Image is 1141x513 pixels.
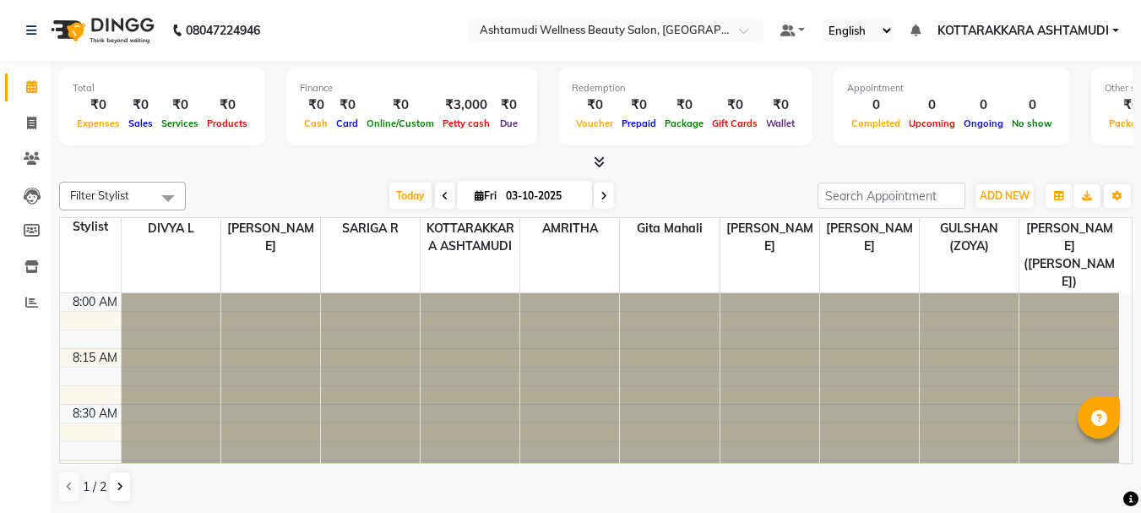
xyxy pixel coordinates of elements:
[975,184,1034,208] button: ADD NEW
[332,117,362,129] span: Card
[937,22,1109,40] span: KOTTARAKKARA ASHTAMUDI
[122,218,220,239] span: DIVYA L
[73,117,124,129] span: Expenses
[762,117,799,129] span: Wallet
[959,117,1008,129] span: Ongoing
[221,218,320,257] span: [PERSON_NAME]
[362,96,438,115] div: ₹0
[70,188,129,202] span: Filter Stylist
[1008,96,1057,115] div: 0
[332,96,362,115] div: ₹0
[362,117,438,129] span: Online/Custom
[124,96,157,115] div: ₹0
[1070,445,1124,496] iframe: chat widget
[820,218,919,257] span: [PERSON_NAME]
[69,405,121,423] div: 8:30 AM
[847,117,905,129] span: Completed
[708,96,762,115] div: ₹0
[83,478,106,496] span: 1 / 2
[501,183,585,209] input: 2025-10-03
[905,96,959,115] div: 0
[980,189,1030,202] span: ADD NEW
[69,349,121,367] div: 8:15 AM
[421,218,519,257] span: KOTTARAKKARA ASHTAMUDI
[157,96,203,115] div: ₹0
[73,81,252,96] div: Total
[300,81,524,96] div: Finance
[203,117,252,129] span: Products
[69,293,121,311] div: 8:00 AM
[496,117,522,129] span: Due
[617,96,660,115] div: ₹0
[389,183,432,209] span: Today
[572,117,617,129] span: Voucher
[905,117,959,129] span: Upcoming
[203,96,252,115] div: ₹0
[660,117,708,129] span: Package
[617,117,660,129] span: Prepaid
[321,218,420,239] span: SARIGA R
[69,461,121,478] div: 8:45 AM
[959,96,1008,115] div: 0
[572,96,617,115] div: ₹0
[720,218,819,257] span: [PERSON_NAME]
[847,96,905,115] div: 0
[920,218,1019,257] span: GULSHAN (ZOYA)
[157,117,203,129] span: Services
[660,96,708,115] div: ₹0
[438,96,494,115] div: ₹3,000
[762,96,799,115] div: ₹0
[847,81,1057,96] div: Appointment
[708,117,762,129] span: Gift Cards
[494,96,524,115] div: ₹0
[300,96,332,115] div: ₹0
[43,7,159,54] img: logo
[186,7,260,54] b: 08047224946
[438,117,494,129] span: Petty cash
[818,183,965,209] input: Search Appointment
[1008,117,1057,129] span: No show
[300,117,332,129] span: Cash
[520,218,619,239] span: AMRITHA
[572,81,799,96] div: Redemption
[1019,218,1119,292] span: [PERSON_NAME] ([PERSON_NAME])
[124,117,157,129] span: Sales
[60,218,121,236] div: Stylist
[620,218,719,239] span: Gita Mahali
[73,96,124,115] div: ₹0
[470,189,501,202] span: Fri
